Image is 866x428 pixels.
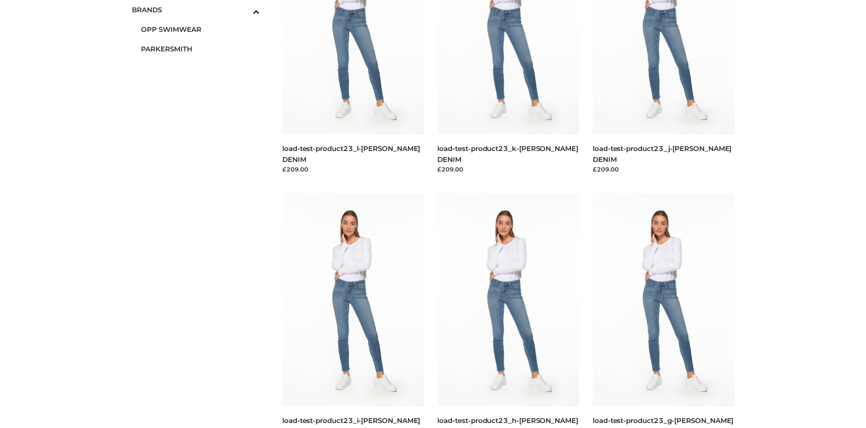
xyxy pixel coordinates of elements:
[132,5,260,15] span: BRANDS
[593,165,735,174] div: £209.00
[141,24,260,35] span: OPP SWIMWEAR
[593,144,731,163] a: load-test-product23_j-[PERSON_NAME] DENIM
[282,165,424,174] div: £209.00
[141,39,260,59] a: PARKERSMITH
[282,144,420,163] a: load-test-product23_l-[PERSON_NAME] DENIM
[141,20,260,39] a: OPP SWIMWEAR
[832,367,855,389] span: Back to top
[437,144,578,163] a: load-test-product23_k-[PERSON_NAME] DENIM
[141,44,260,54] span: PARKERSMITH
[437,165,579,174] div: £209.00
